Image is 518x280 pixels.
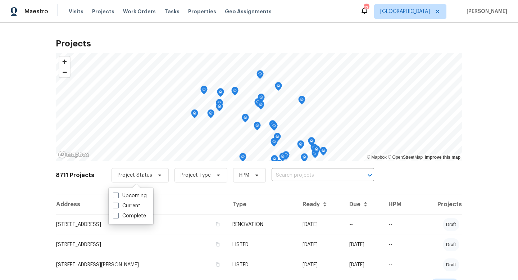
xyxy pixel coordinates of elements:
div: Map marker [242,114,249,125]
div: Map marker [207,109,214,121]
th: Type [227,194,297,214]
button: Zoom out [59,67,70,77]
div: Map marker [200,86,208,97]
span: [PERSON_NAME] [464,8,507,15]
td: -- [383,255,414,275]
td: [DATE] [344,235,383,255]
div: Map marker [216,103,223,114]
th: Projects [414,194,462,214]
div: Map marker [191,109,198,121]
div: Map marker [271,138,278,149]
td: [STREET_ADDRESS] [56,235,227,255]
div: Map marker [254,122,261,133]
td: -- [383,235,414,255]
div: Map marker [301,153,308,164]
td: [STREET_ADDRESS] [56,214,227,235]
div: Map marker [216,99,223,110]
h2: 8711 Projects [56,172,94,179]
td: [STREET_ADDRESS][PERSON_NAME] [56,255,227,275]
a: OpenStreetMap [388,155,423,160]
h2: Projects [56,40,462,47]
td: [DATE] [297,235,344,255]
div: Map marker [310,144,318,155]
span: [GEOGRAPHIC_DATA] [380,8,430,15]
div: draft [443,218,459,231]
span: Work Orders [123,8,156,15]
div: Map marker [312,149,319,161]
div: Map marker [239,153,246,164]
button: Copy Address [214,241,221,248]
span: Tasks [164,9,180,14]
span: Projects [92,8,114,15]
button: Open [365,170,375,180]
div: Map marker [274,133,281,144]
a: Mapbox homepage [58,150,90,159]
div: Map marker [297,140,304,152]
div: Map marker [231,87,238,98]
td: LISTED [227,255,297,275]
label: Complete [113,212,146,220]
button: Zoom in [59,57,70,67]
td: RENOVATION [227,214,297,235]
div: Map marker [298,96,305,107]
button: Copy Address [214,261,221,268]
input: Search projects [272,170,354,181]
div: Map marker [308,137,315,148]
div: Map marker [254,98,262,109]
div: Map marker [269,120,276,131]
div: Map marker [279,153,286,164]
span: Visits [69,8,83,15]
div: draft [443,258,459,271]
div: Map marker [256,70,264,81]
span: Project Status [118,172,152,179]
div: Map marker [275,82,282,93]
th: Ready [297,194,344,214]
div: Map marker [282,151,290,162]
div: Map marker [217,88,224,99]
div: Map marker [257,101,264,112]
th: HPM [383,194,414,214]
div: 13 [364,4,369,12]
a: Improve this map [425,155,460,160]
th: Due [344,194,383,214]
th: Address [56,194,227,214]
td: [DATE] [297,214,344,235]
span: HPM [239,172,249,179]
div: Map marker [258,94,265,105]
canvas: Map [56,53,462,161]
span: Project Type [181,172,211,179]
label: Upcoming [113,192,147,199]
span: Properties [188,8,216,15]
label: Current [113,202,140,209]
td: LISTED [227,235,297,255]
span: Maestro [24,8,48,15]
div: Map marker [313,145,320,157]
td: [DATE] [344,255,383,275]
div: draft [443,238,459,251]
td: -- [344,214,383,235]
div: Map marker [276,160,283,171]
button: Copy Address [214,221,221,227]
div: Map marker [271,122,278,133]
div: Map marker [320,147,327,158]
div: Map marker [271,155,278,166]
td: [DATE] [297,255,344,275]
span: Geo Assignments [225,8,272,15]
a: Mapbox [367,155,387,160]
td: -- [383,214,414,235]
